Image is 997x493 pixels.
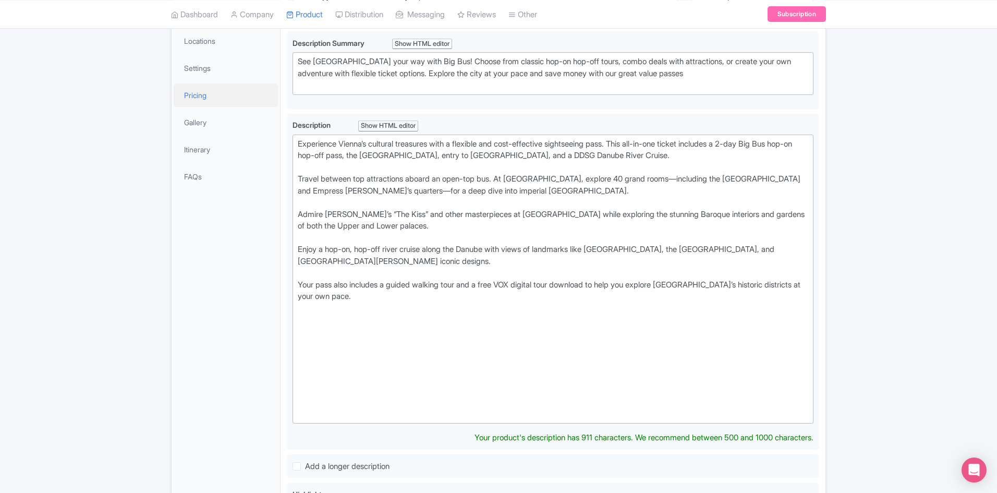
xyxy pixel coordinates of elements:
[174,83,278,107] a: Pricing
[392,39,452,50] div: Show HTML editor
[293,39,366,47] span: Description Summary
[298,138,808,420] div: Experience Vienna’s cultural treasures with a flexible and cost-effective sightseeing pass. This ...
[293,121,332,129] span: Description
[174,56,278,80] a: Settings
[174,138,278,161] a: Itinerary
[174,165,278,188] a: FAQs
[298,56,808,91] div: See [GEOGRAPHIC_DATA] your way with Big Bus! Choose from classic hop-on hop-off tours, combo deal...
[174,29,278,53] a: Locations
[962,458,987,483] div: Open Intercom Messenger
[358,121,418,131] div: Show HTML editor
[768,6,826,22] a: Subscription
[475,432,813,444] div: Your product's description has 911 characters. We recommend between 500 and 1000 characters.
[305,461,390,471] span: Add a longer description
[174,111,278,134] a: Gallery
